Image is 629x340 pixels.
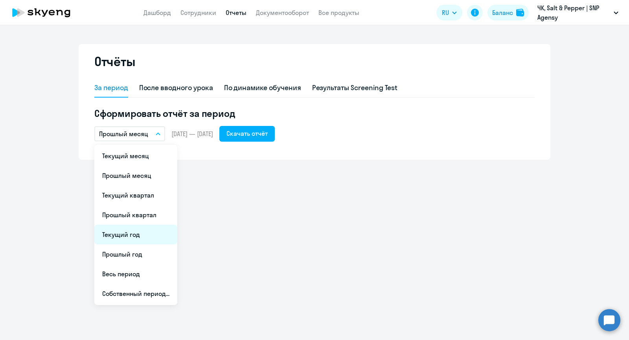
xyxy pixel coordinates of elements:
button: RU [436,5,462,20]
a: Отчеты [226,9,246,17]
div: За период [94,83,128,93]
p: Прошлый месяц [99,129,148,139]
a: Все продукты [318,9,359,17]
a: Дашборд [143,9,171,17]
ul: RU [94,144,177,305]
div: Баланс [492,8,513,17]
button: Прошлый месяц [94,126,165,141]
img: balance [516,9,524,17]
a: Документооборот [256,9,309,17]
span: [DATE] — [DATE] [171,129,213,138]
button: Балансbalance [487,5,529,20]
h5: Сформировать отчёт за период [94,107,535,120]
div: По динамике обучения [224,83,301,93]
div: Результаты Screening Test [312,83,398,93]
a: Сотрудники [180,9,216,17]
h2: Отчёты [94,54,135,69]
p: ЧК, Salt & Pepper | SNP Agensy [537,3,611,22]
button: ЧК, Salt & Pepper | SNP Agensy [533,3,622,22]
button: Скачать отчёт [219,126,275,142]
div: Скачать отчёт [226,129,268,138]
div: После вводного урока [139,83,213,93]
span: RU [442,8,449,17]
